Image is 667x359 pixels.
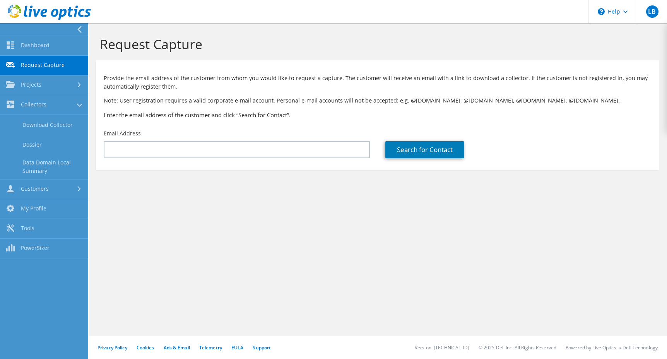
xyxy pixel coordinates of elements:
[253,344,271,351] a: Support
[100,36,652,52] h1: Request Capture
[104,74,652,91] p: Provide the email address of the customer from whom you would like to request a capture. The cust...
[104,111,652,119] h3: Enter the email address of the customer and click “Search for Contact”.
[97,344,127,351] a: Privacy Policy
[646,5,658,18] span: LB
[137,344,154,351] a: Cookies
[164,344,190,351] a: Ads & Email
[385,141,464,158] a: Search for Contact
[415,344,469,351] li: Version: [TECHNICAL_ID]
[104,96,652,105] p: Note: User registration requires a valid corporate e-mail account. Personal e-mail accounts will ...
[199,344,222,351] a: Telemetry
[104,130,141,137] label: Email Address
[231,344,243,351] a: EULA
[566,344,658,351] li: Powered by Live Optics, a Dell Technology
[598,8,605,15] svg: \n
[479,344,556,351] li: © 2025 Dell Inc. All Rights Reserved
